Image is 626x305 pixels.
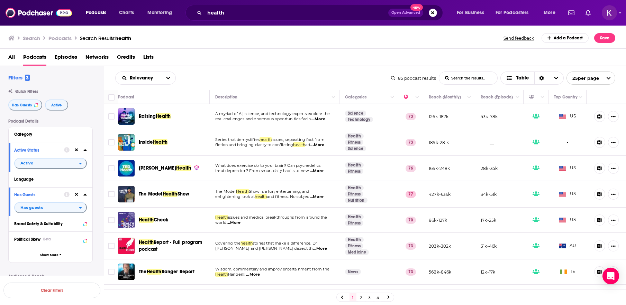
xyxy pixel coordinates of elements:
span: Raising [139,113,156,119]
button: Column Actions [413,93,421,102]
span: health [255,194,267,199]
span: Wisdom, commentary and improv entertainment from the [215,267,329,271]
span: Toggle select row [108,113,115,120]
button: open menu [143,7,181,18]
span: Health [163,191,178,197]
div: Description [215,93,237,101]
span: ...More [313,246,327,251]
img: Inside Health [118,134,135,151]
a: Health Report - Full program podcast [118,238,135,254]
span: The Model [139,191,163,197]
div: Has Guests [14,192,60,197]
a: HealthCheck [139,217,168,223]
span: Political Skew [14,237,40,242]
img: verified Badge [194,165,199,171]
button: Clear Filters [3,283,100,298]
a: Science [345,111,366,116]
span: Logged in as kwignall [602,5,617,20]
p: 73 [406,242,416,249]
p: 203k-302k [429,243,451,249]
input: Search podcasts, credits, & more... [205,7,388,18]
div: Podcast [118,93,134,101]
span: ...More [310,168,324,174]
div: Search podcasts, credits, & more... [192,5,450,21]
a: [PERSON_NAME]Health [139,165,199,172]
span: Monitoring [147,8,172,18]
button: Choose View [500,72,564,85]
a: RaisingHealth [139,113,171,120]
button: Show More Button [608,137,619,148]
img: Podchaser - Follow, Share and Rate Podcasts [6,6,72,19]
span: health [293,142,305,147]
button: open menu [452,7,493,18]
button: Show More Button [608,266,619,277]
a: TheHealthRanger Report [139,268,194,275]
span: treat depression? From smart daily habits to new [215,168,309,173]
p: 73 [406,139,416,146]
span: Charts [119,8,134,18]
div: Has Guests [529,93,539,101]
p: 77 [406,191,416,198]
a: Charts [115,7,138,18]
span: Lists [143,51,154,66]
button: open menu [14,202,87,213]
span: Toggle select row [108,165,115,171]
button: Show More [9,247,92,263]
div: Open Intercom Messenger [602,268,619,284]
p: 70 [406,217,416,223]
span: ad [305,142,310,147]
h3: Search [23,35,40,41]
a: Fitness [345,243,363,249]
span: Toggle select row [108,243,115,249]
a: Episodes [55,51,77,66]
a: Fitness [345,169,363,174]
button: Show More Button [608,240,619,251]
a: Credits [117,51,135,66]
p: 73 [406,113,416,120]
span: ...More [310,194,324,200]
a: Podcasts [23,51,46,66]
p: 17k-25k [481,217,496,223]
p: 86k-127k [429,217,447,223]
span: health [260,137,272,142]
a: InsideHealth [139,139,167,146]
div: Active Status [14,148,60,153]
h2: Filters [8,74,30,81]
span: Open Advanced [391,11,420,15]
span: Check [154,217,168,223]
p: 166k-248k [429,165,450,171]
button: Open AdvancedNew [388,9,423,17]
span: issues and medical breakthroughs from around the [228,215,327,220]
button: open menu [81,7,115,18]
button: Save [594,33,615,43]
span: enlightening look at [215,194,255,199]
button: Send feedback [501,35,536,41]
button: open menu [14,158,87,169]
span: A myriad of AI, science, and technology experts explore the [215,111,330,116]
p: 73 [406,268,416,275]
span: Toggle select row [108,191,115,197]
span: Health [156,113,171,119]
a: Nutrition [345,198,368,203]
span: Toggle select row [108,269,115,275]
img: The Model Health Show [118,186,135,202]
button: Political SkewBeta [14,235,87,243]
span: Health [139,217,154,223]
img: Health Check [118,212,135,228]
span: Series that demystifies [215,137,260,142]
span: Networks [85,51,109,66]
button: Active [45,99,68,111]
a: Fitness [345,140,363,145]
p: 12k-17k [481,269,495,275]
p: Podcast Details [8,119,93,124]
span: Health [147,269,162,275]
a: Search Results:health [80,35,131,41]
span: [PERSON_NAME] [139,165,176,171]
span: The Model [215,189,236,194]
span: and fitness. No subjec [267,194,309,199]
span: Toggle select row [108,139,115,145]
